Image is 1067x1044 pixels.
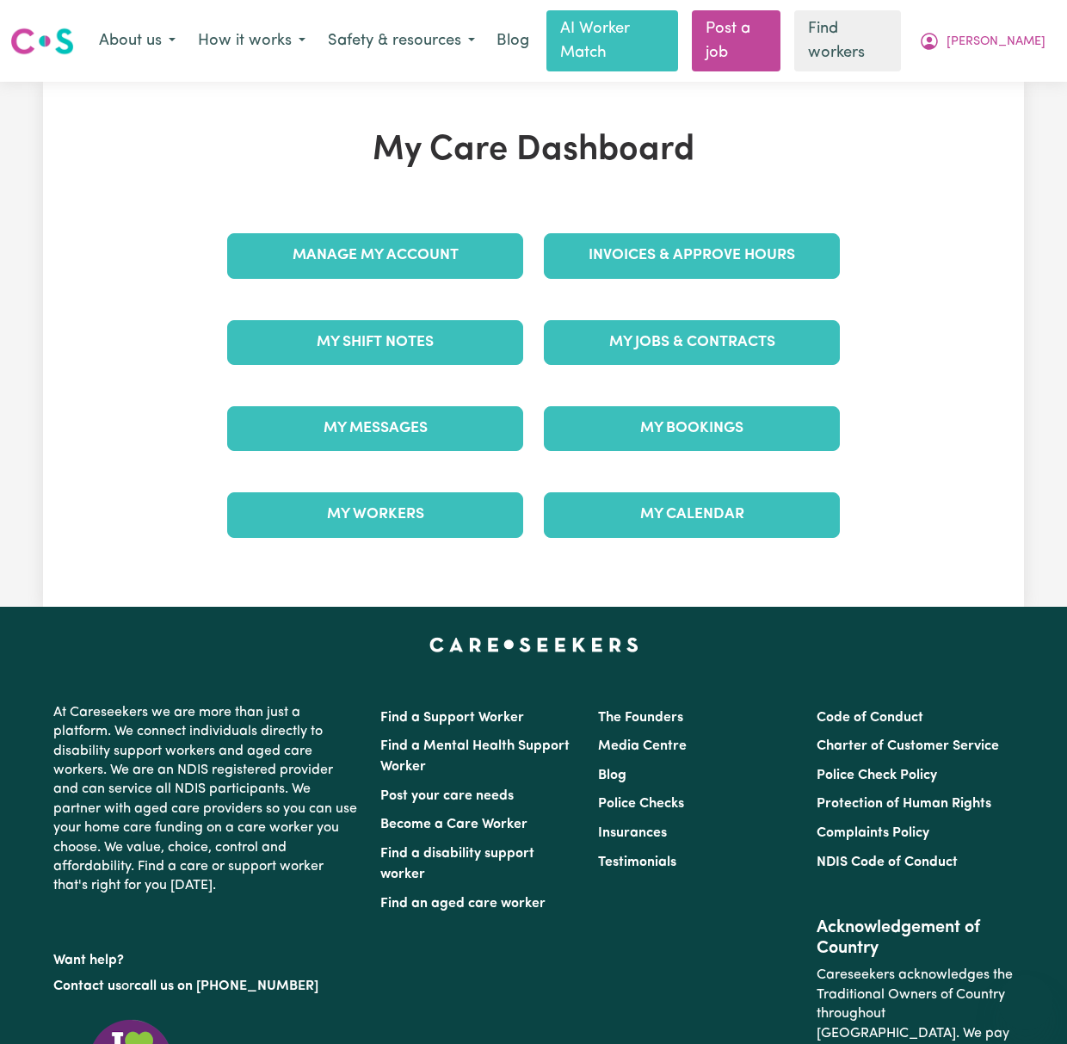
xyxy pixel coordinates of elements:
[227,492,523,537] a: My Workers
[486,22,540,60] a: Blog
[817,739,999,753] a: Charter of Customer Service
[598,711,683,725] a: The Founders
[429,638,638,652] a: Careseekers home page
[544,406,840,451] a: My Bookings
[380,739,570,774] a: Find a Mental Health Support Worker
[817,856,958,869] a: NDIS Code of Conduct
[908,23,1057,59] button: My Account
[53,696,360,903] p: At Careseekers we are more than just a platform. We connect individuals directly to disability su...
[817,797,991,811] a: Protection of Human Rights
[10,22,74,61] a: Careseekers logo
[817,826,929,840] a: Complaints Policy
[134,979,318,993] a: call us on [PHONE_NUMBER]
[544,233,840,278] a: Invoices & Approve Hours
[53,944,360,970] p: Want help?
[380,711,524,725] a: Find a Support Worker
[227,406,523,451] a: My Messages
[187,23,317,59] button: How it works
[598,769,626,782] a: Blog
[947,33,1045,52] span: [PERSON_NAME]
[317,23,486,59] button: Safety & resources
[217,130,850,171] h1: My Care Dashboard
[546,10,678,71] a: AI Worker Match
[598,797,684,811] a: Police Checks
[10,26,74,57] img: Careseekers logo
[88,23,187,59] button: About us
[794,10,901,71] a: Find workers
[227,320,523,365] a: My Shift Notes
[380,897,546,911] a: Find an aged care worker
[544,492,840,537] a: My Calendar
[817,917,1014,959] h2: Acknowledgement of Country
[380,847,534,881] a: Find a disability support worker
[53,970,360,1003] p: or
[998,975,1053,1030] iframe: Button to launch messaging window
[380,789,514,803] a: Post your care needs
[817,711,923,725] a: Code of Conduct
[53,979,121,993] a: Contact us
[544,320,840,365] a: My Jobs & Contracts
[227,233,523,278] a: Manage My Account
[817,769,937,782] a: Police Check Policy
[380,818,527,831] a: Become a Care Worker
[598,739,687,753] a: Media Centre
[598,826,667,840] a: Insurances
[692,10,781,71] a: Post a job
[598,856,676,869] a: Testimonials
